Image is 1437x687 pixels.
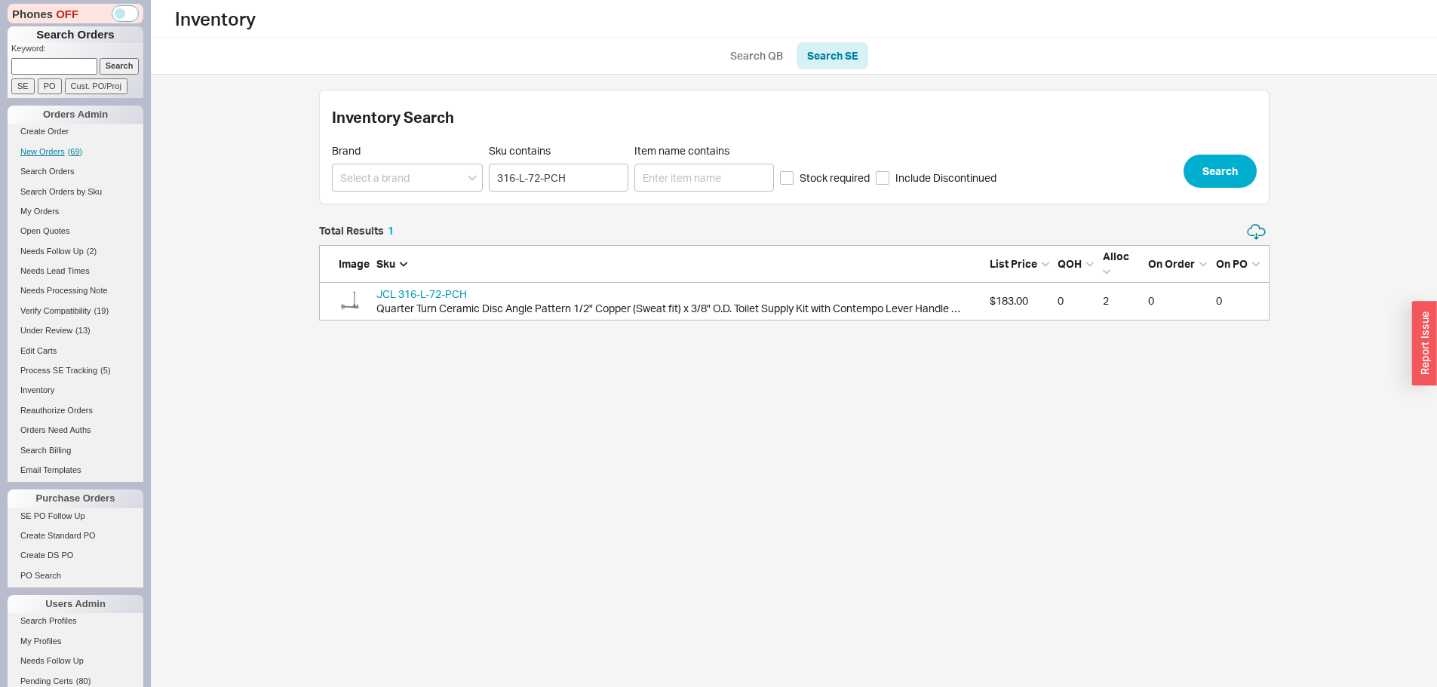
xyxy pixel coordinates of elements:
[895,170,996,186] span: Include Discontinued
[8,323,143,339] a: Under Review(13)
[489,164,628,192] input: Sku contains
[56,6,78,22] span: OFF
[1148,257,1195,270] span: On Order
[20,366,97,375] span: Process SE Tracking
[332,144,361,157] span: Brand
[8,528,143,544] a: Create Standard PO
[8,106,143,124] div: Orders Admin
[20,306,91,315] span: Verify Compatibility
[87,247,97,256] span: ( 2 )
[634,144,774,158] span: Item name contains
[1202,162,1238,180] span: Search
[1184,155,1257,188] button: Search
[8,653,143,669] a: Needs Follow Up
[75,326,91,335] span: ( 13 )
[388,224,394,237] span: 1
[94,306,109,315] span: ( 19 )
[1058,256,1095,271] div: QOH
[8,462,143,478] a: Email Templates
[1216,257,1248,270] span: On PO
[339,290,361,312] img: 316-L-71-_JACLO__L_Catalog_Picture_j4jxle.jpg
[20,286,108,295] span: Needs Processing Note
[8,422,143,438] a: Orders Need Auths
[376,301,966,316] div: Quarter Turn Ceramic Disc Angle Pattern 1/2" Copper (Sweat fit) x 3/8" O.D. Toilet Supply Kit wit...
[797,42,868,69] a: Search SE
[76,676,91,685] span: ( 80 )
[876,171,889,185] input: Include Discontinued
[20,676,73,685] span: Pending Certs
[8,124,143,140] a: Create Order
[1058,293,1095,308] div: 0
[8,164,143,179] a: Search Orders
[990,256,1050,271] div: List Price
[8,263,143,279] a: Needs Lead Times
[8,363,143,379] a: Process SE Tracking(5)
[8,508,143,524] a: SE PO Follow Up
[990,257,1037,270] span: List Price
[990,294,1028,307] span: $183.00
[20,326,72,335] span: Under Review
[8,244,143,259] a: Needs Follow Up(2)
[634,164,774,192] input: Item name contains
[20,147,65,156] span: New Orders
[8,184,143,200] a: Search Orders by Sku
[720,42,794,69] a: Search QB
[8,443,143,459] a: Search Billing
[780,171,794,185] input: Stock required
[468,175,477,181] svg: open menu
[1216,293,1261,308] div: 0
[65,78,127,94] input: Cust. PO/Proj
[100,58,140,74] input: Search
[8,26,143,43] h1: Search Orders
[1148,293,1208,308] div: 0
[8,613,143,629] a: Search Profiles
[8,223,143,239] a: Open Quotes
[68,147,83,156] span: ( 69 )
[1103,250,1129,262] span: Alloc
[20,247,84,256] span: Needs Follow Up
[8,144,143,160] a: New Orders(69)
[319,225,394,236] h5: Total Results
[8,283,143,299] a: Needs Processing Note
[339,257,370,270] span: Image
[11,78,35,94] input: SE
[376,257,395,270] span: Sku
[38,78,62,94] input: PO
[800,170,870,186] span: Stock required
[332,110,454,125] h2: Inventory Search
[376,287,467,300] a: JCL 316-L-72-PCH
[8,633,143,649] a: My Profiles
[1103,249,1141,278] div: Alloc
[1216,256,1261,271] div: On PO
[332,164,483,192] input: Select a brand
[8,403,143,419] a: Reauthorize Orders
[20,656,84,665] span: Needs Follow Up
[8,303,143,319] a: Verify Compatibility(19)
[1148,256,1208,271] div: On Order
[11,43,143,58] p: Keyword:
[8,568,143,584] a: PO Search
[8,343,143,359] a: Edit Carts
[1058,257,1082,270] span: QOH
[8,489,143,508] div: Purchase Orders
[8,595,143,613] div: Users Admin
[8,4,143,23] div: Phones
[8,382,143,398] a: Inventory
[1103,293,1141,308] div: 2
[376,256,982,271] div: Sku
[489,144,628,158] span: Sku contains
[8,547,143,563] a: Create DS PO
[8,204,143,219] a: My Orders
[175,8,256,29] h1: Inventory
[319,283,1270,320] div: grid
[100,366,110,375] span: ( 5 )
